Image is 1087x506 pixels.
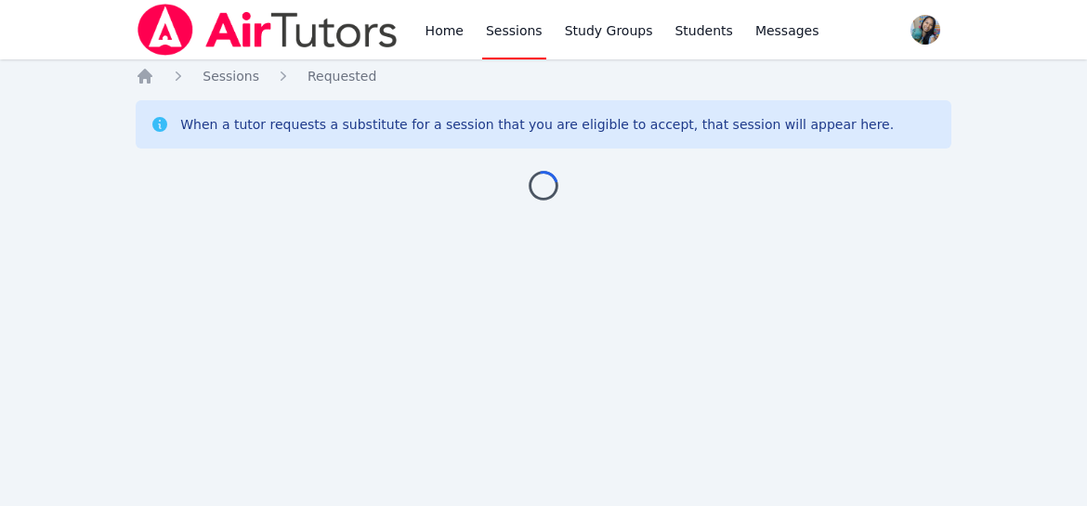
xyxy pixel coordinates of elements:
a: Sessions [203,67,259,85]
div: When a tutor requests a substitute for a session that you are eligible to accept, that session wi... [180,115,894,134]
span: Sessions [203,69,259,84]
img: Air Tutors [136,4,399,56]
nav: Breadcrumb [136,67,951,85]
span: Requested [308,69,376,84]
span: Messages [755,21,819,40]
a: Requested [308,67,376,85]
